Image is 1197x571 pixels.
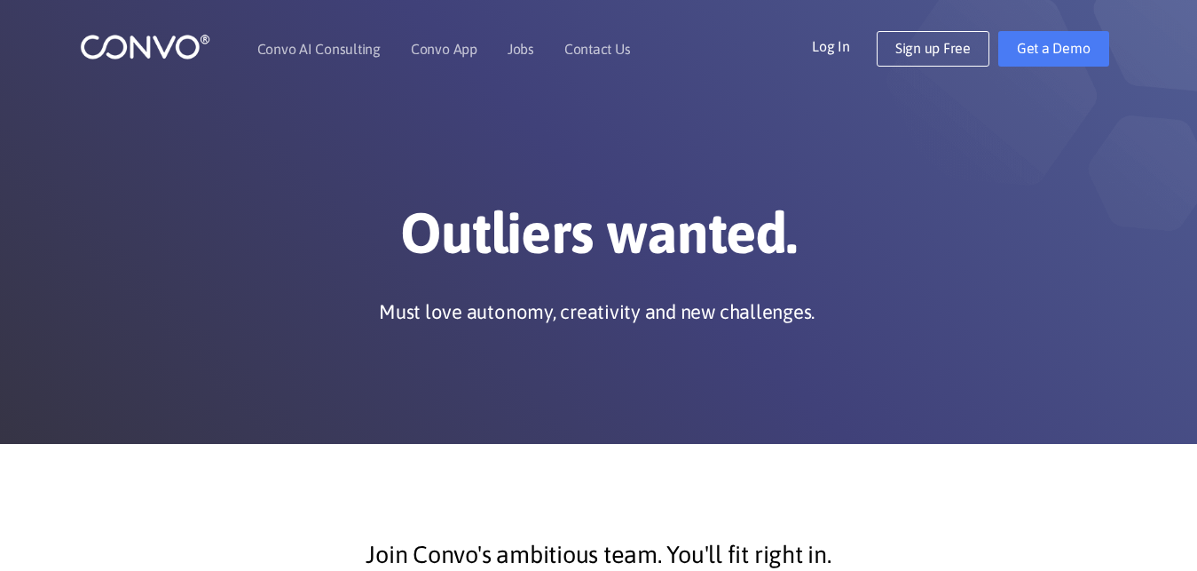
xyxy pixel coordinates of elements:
p: Must love autonomy, creativity and new challenges. [379,298,815,325]
a: Sign up Free [877,31,989,67]
a: Convo AI Consulting [257,42,381,56]
a: Log In [812,31,877,59]
a: Jobs [508,42,534,56]
h1: Outliers wanted. [106,199,1091,281]
a: Convo App [411,42,477,56]
img: logo_1.png [80,33,210,60]
a: Contact Us [564,42,631,56]
a: Get a Demo [998,31,1109,67]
